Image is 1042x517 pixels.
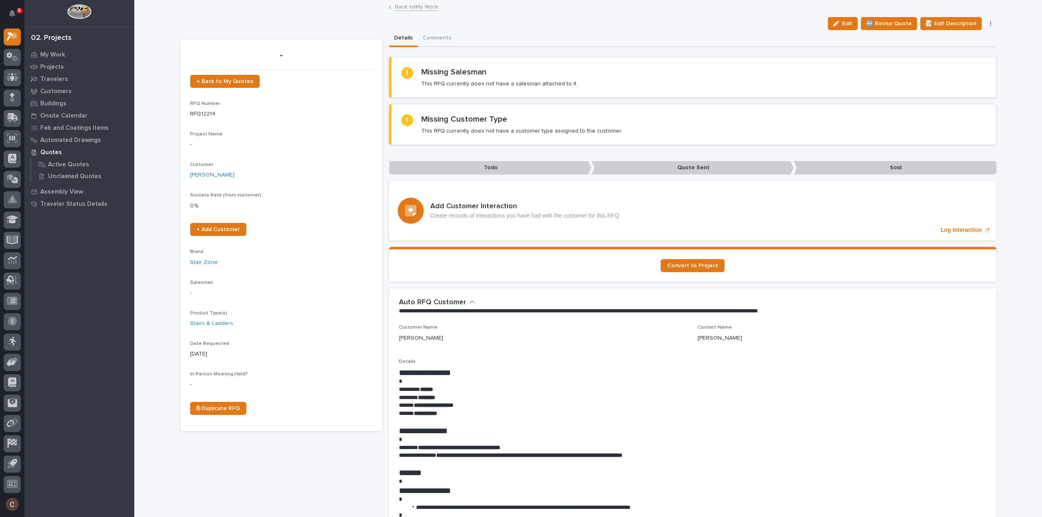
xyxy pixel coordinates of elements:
a: My Work [24,48,134,61]
span: Success Rate (from customer) [190,193,261,198]
span: Brand [190,249,204,254]
a: Assembly View [24,185,134,198]
span: ⎘ Duplicate RFQ [197,406,240,411]
h2: Missing Salesman [421,67,486,77]
p: 0 % [190,202,373,210]
a: Automated Drawings [24,134,134,146]
p: - [190,140,373,149]
p: Create records of interactions you have had with the customer for this RFQ [430,212,620,219]
p: Projects [40,63,64,71]
p: Active Quotes [48,161,89,168]
span: Details [399,359,416,364]
a: Projects [24,61,134,73]
span: Salesman [190,280,213,285]
p: RFQ12214 [190,110,373,118]
a: [PERSON_NAME] [190,171,234,179]
div: Notifications6 [10,10,21,23]
a: Quotes [24,146,134,158]
a: Onsite Calendar [24,109,134,122]
a: Active Quotes [31,159,134,170]
a: Fab and Coatings Items [24,122,134,134]
a: Buildings [24,97,134,109]
h2: Missing Customer Type [421,114,507,124]
p: Traveler Status Details [40,201,107,208]
p: Travelers [40,76,68,83]
span: 🆕 Revise Quote [866,19,912,28]
span: 📝 Edit Description [926,19,976,28]
button: 📝 Edit Description [920,17,982,30]
p: - [190,289,373,297]
span: ← Back to My Quotes [197,79,253,84]
h3: Add Customer Interaction [430,202,620,211]
a: Unclaimed Quotes [31,170,134,182]
button: Details [389,30,418,47]
a: Convert to Project [661,259,725,272]
p: Onsite Calendar [40,112,88,120]
a: ⎘ Duplicate RFQ [190,402,246,415]
h2: Auto RFQ Customer [399,298,466,307]
p: Customers [40,88,72,95]
button: users-avatar [4,496,21,513]
span: Project Name [190,132,223,137]
p: Fab and Coatings Items [40,124,109,132]
p: [PERSON_NAME] [399,334,443,342]
div: 02. Projects [31,34,72,43]
a: Customers [24,85,134,97]
p: My Work [40,51,65,59]
img: Workspace Logo [67,4,91,19]
span: Edit [842,20,852,27]
p: - [190,380,373,389]
p: Log Interaction [941,227,982,233]
button: Edit [828,17,858,30]
p: Todo [389,161,591,175]
p: Quotes [40,149,62,156]
p: Sold [794,161,996,175]
span: Convert to Project [667,263,718,268]
p: Buildings [40,100,66,107]
span: Product Type(s) [190,311,227,316]
span: RFQ Number [190,101,220,106]
a: Log Interaction [389,181,996,240]
a: Stairs & Ladders [190,319,233,328]
span: In-Person Meeting Held? [190,372,248,377]
p: Quote Sent [591,161,794,175]
span: + Add Customer [197,227,240,232]
p: 6 [18,8,21,13]
p: This RFQ currently does not have a salesman attached to it. [421,80,578,87]
p: Unclaimed Quotes [48,173,101,180]
button: 🆕 Revise Quote [861,17,917,30]
button: Notifications [4,5,21,22]
span: Date Requested [190,341,229,346]
button: Auto RFQ Customer [399,298,475,307]
button: Comments [418,30,456,47]
p: Assembly View [40,188,83,196]
span: Customer Name [399,325,438,330]
a: Back toMy Work [395,2,438,11]
p: [DATE] [190,350,373,358]
p: This RFQ currently does not have a customer type assigned to the customer [421,127,622,135]
p: [PERSON_NAME] [698,334,742,342]
span: Customer [190,162,213,167]
a: Travelers [24,73,134,85]
a: Stair Zone [190,258,218,267]
p: Automated Drawings [40,137,101,144]
a: + Add Customer [190,223,246,236]
a: Traveler Status Details [24,198,134,210]
span: Contact Name [698,325,732,330]
a: ← Back to My Quotes [190,75,260,88]
p: - [190,50,373,61]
